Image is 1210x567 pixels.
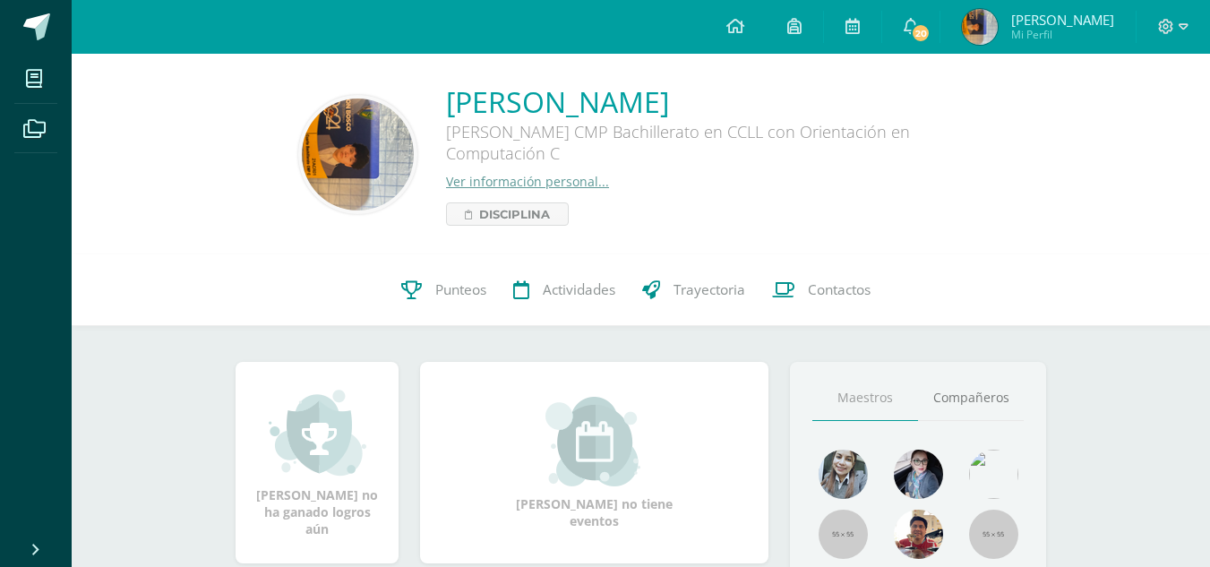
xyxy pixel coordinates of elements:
[1011,27,1114,42] span: Mi Perfil
[894,510,943,559] img: 11152eb22ca3048aebc25a5ecf6973a7.png
[302,99,414,210] img: 36a5b6cc08a63afe25fbe1cadb13fcd5.png
[819,510,868,559] img: 55x55
[500,254,629,326] a: Actividades
[253,388,381,537] div: [PERSON_NAME] no ha ganado logros aún
[543,280,615,299] span: Actividades
[674,280,745,299] span: Trayectoria
[911,23,931,43] span: 20
[819,450,868,499] img: 45bd7986b8947ad7e5894cbc9b781108.png
[969,450,1018,499] img: c25c8a4a46aeab7e345bf0f34826bacf.png
[629,254,759,326] a: Trayectoria
[759,254,884,326] a: Contactos
[446,202,569,226] a: Disciplina
[808,280,871,299] span: Contactos
[435,280,486,299] span: Punteos
[479,203,550,225] span: Disciplina
[269,388,366,477] img: achievement_small.png
[969,510,1018,559] img: 55x55
[894,450,943,499] img: b8baad08a0802a54ee139394226d2cf3.png
[545,397,643,486] img: event_small.png
[812,375,918,421] a: Maestros
[446,82,983,121] a: [PERSON_NAME]
[446,173,609,190] a: Ver información personal...
[388,254,500,326] a: Punteos
[446,121,983,173] div: [PERSON_NAME] CMP Bachillerato en CCLL con Orientación en Computación C
[505,397,684,529] div: [PERSON_NAME] no tiene eventos
[918,375,1024,421] a: Compañeros
[1011,11,1114,29] span: [PERSON_NAME]
[962,9,998,45] img: 7330a4e21801a316bdcc830b1251f677.png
